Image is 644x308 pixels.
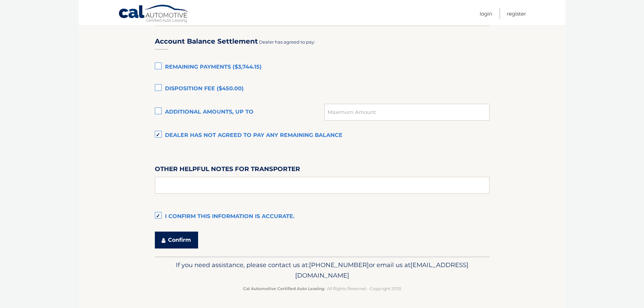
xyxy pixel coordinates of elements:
[309,261,369,269] span: [PHONE_NUMBER]
[155,129,490,142] label: Dealer has not agreed to pay any remaining balance
[155,61,490,74] label: Remaining Payments ($3,744.15)
[155,232,198,248] button: Confirm
[155,37,258,46] h3: Account Balance Settlement
[155,210,490,223] label: I confirm this information is accurate.
[259,39,315,45] span: Dealer has agreed to pay:
[243,286,324,291] strong: Cal Automotive Certified Auto Leasing
[507,8,526,19] a: Register
[480,8,492,19] a: Login
[118,4,189,24] a: Cal Automotive
[325,104,489,121] input: Maximum Amount
[159,260,485,281] p: If you need assistance, please contact us at: or email us at
[155,82,490,96] label: Disposition Fee ($450.00)
[159,285,485,292] p: - All Rights Reserved - Copyright 2025
[155,105,325,119] label: Additional amounts, up to
[155,164,300,176] label: Other helpful notes for transporter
